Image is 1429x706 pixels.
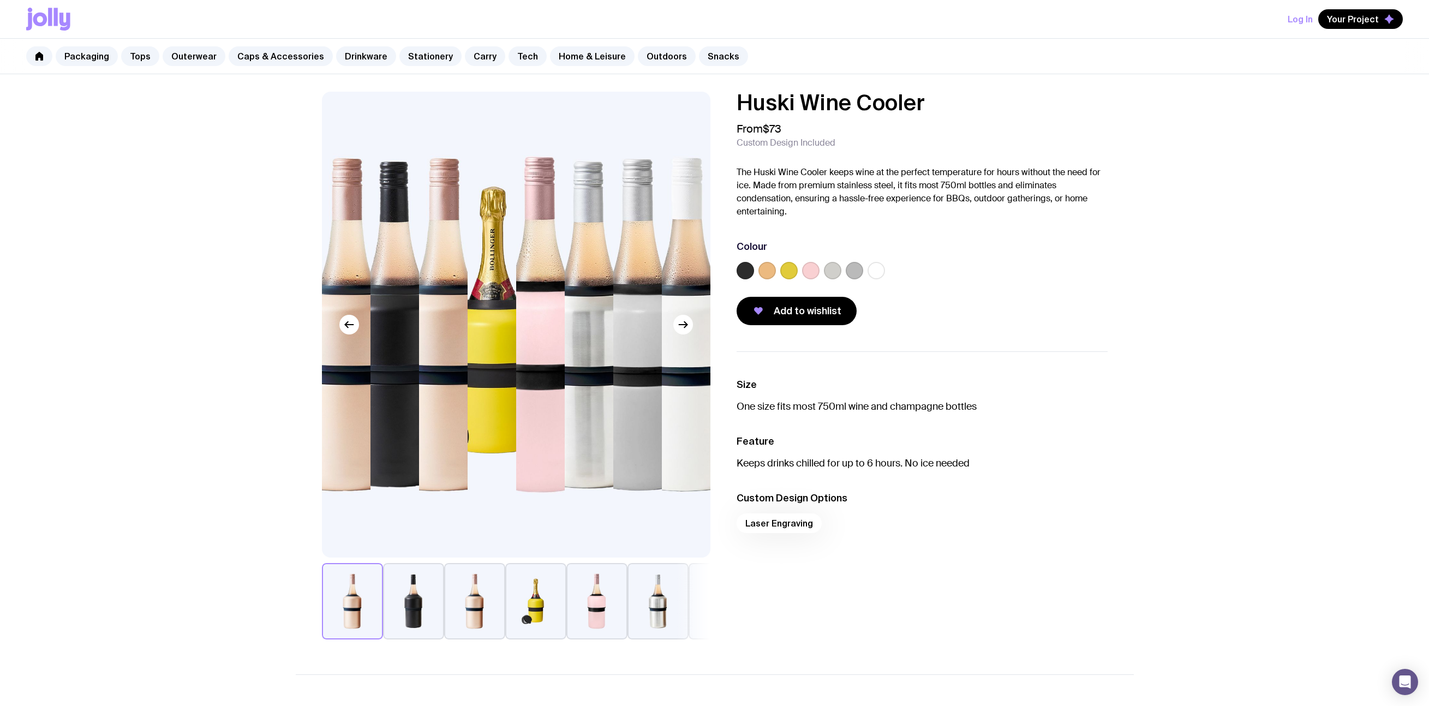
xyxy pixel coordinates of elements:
a: Outerwear [163,46,225,66]
h1: Huski Wine Cooler [737,92,1108,113]
a: Outdoors [638,46,696,66]
span: $73 [763,122,781,136]
a: Drinkware [336,46,396,66]
span: Your Project [1327,14,1379,25]
h3: Custom Design Options [737,492,1108,505]
div: Open Intercom Messenger [1392,669,1418,695]
h3: Colour [737,240,767,253]
span: Add to wishlist [774,304,841,318]
span: Custom Design Included [737,137,835,148]
p: The Huski Wine Cooler keeps wine at the perfect temperature for hours without the need for ice. M... [737,166,1108,218]
a: Home & Leisure [550,46,635,66]
button: Log In [1288,9,1313,29]
button: Your Project [1318,9,1403,29]
span: From [737,122,781,135]
a: Stationery [399,46,462,66]
h3: Feature [737,435,1108,448]
a: Tops [121,46,159,66]
h3: Size [737,378,1108,391]
a: Snacks [699,46,748,66]
a: Caps & Accessories [229,46,333,66]
p: Keeps drinks chilled for up to 6 hours. No ice needed [737,457,1108,470]
a: Packaging [56,46,118,66]
button: Add to wishlist [737,297,857,325]
a: Carry [465,46,505,66]
a: Tech [509,46,547,66]
p: One size fits most 750ml wine and champagne bottles [737,400,1108,413]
